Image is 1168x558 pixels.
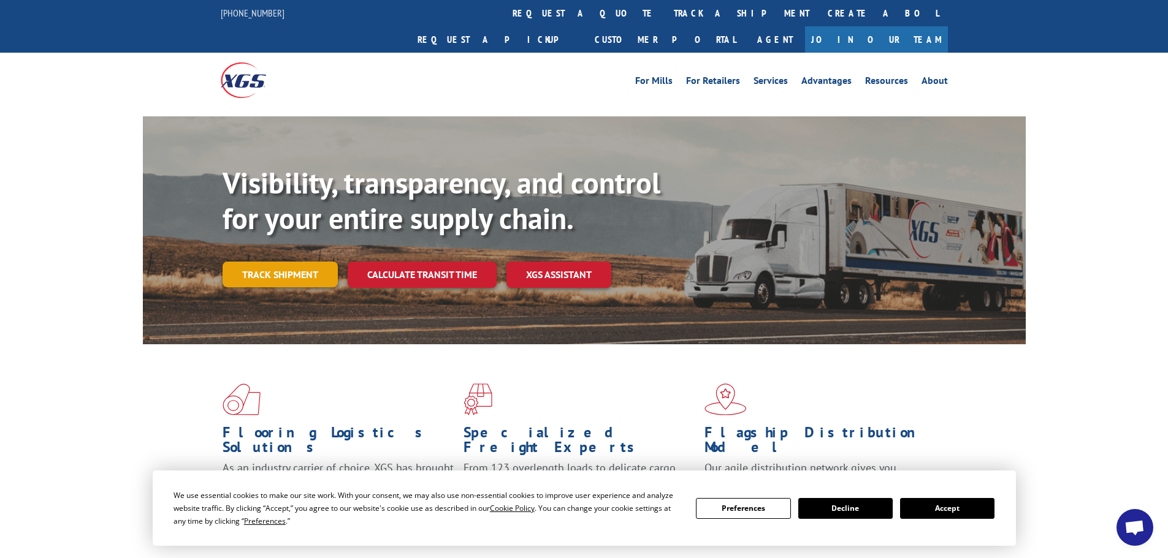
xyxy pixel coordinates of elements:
img: xgs-icon-total-supply-chain-intelligence-red [223,383,261,415]
a: Customer Portal [586,26,745,53]
a: Advantages [801,76,852,89]
a: For Mills [635,76,673,89]
b: Visibility, transparency, and control for your entire supply chain. [223,164,660,237]
span: As an industry carrier of choice, XGS has brought innovation and dedication to flooring logistics... [223,461,454,504]
a: Calculate transit time [348,262,497,288]
h1: Flooring Logistics Solutions [223,425,454,461]
a: For Retailers [686,76,740,89]
button: Accept [900,498,994,519]
button: Preferences [696,498,790,519]
img: xgs-icon-flagship-distribution-model-red [704,383,747,415]
a: Services [754,76,788,89]
span: Our agile distribution network gives you nationwide inventory management on demand. [704,461,930,489]
a: Agent [745,26,805,53]
a: Track shipment [223,262,338,287]
p: From 123 overlength loads to delicate cargo, our experienced staff knows the best way to move you... [464,461,695,515]
a: Open chat [1116,509,1153,546]
h1: Specialized Freight Experts [464,425,695,461]
a: Join Our Team [805,26,948,53]
span: Cookie Policy [490,503,535,513]
a: [PHONE_NUMBER] [221,7,284,19]
a: About [922,76,948,89]
a: Resources [865,76,908,89]
span: Preferences [244,516,286,526]
div: Cookie Consent Prompt [153,470,1016,546]
img: xgs-icon-focused-on-flooring-red [464,383,492,415]
h1: Flagship Distribution Model [704,425,936,461]
button: Decline [798,498,893,519]
a: XGS ASSISTANT [506,262,611,288]
a: Request a pickup [408,26,586,53]
div: We use essential cookies to make our site work. With your consent, we may also use non-essential ... [174,489,681,527]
